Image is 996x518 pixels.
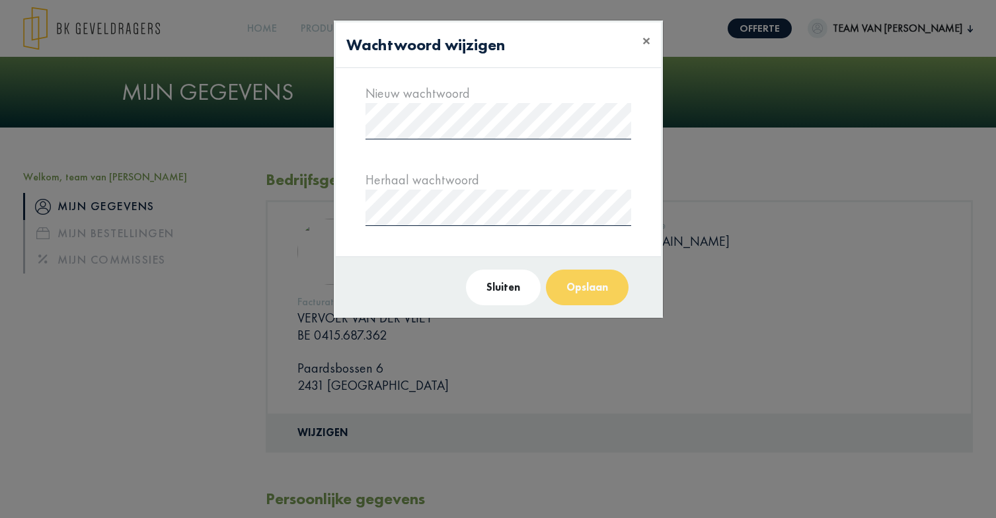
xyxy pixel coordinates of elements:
[365,171,479,188] label: Herhaal wachtwoord
[466,270,541,305] button: Sluiten
[365,85,470,102] label: Nieuw wachtwoord
[546,270,629,305] button: Opslaan
[346,33,505,57] h4: Wachtwoord wijzigen
[632,22,661,59] button: Close
[642,30,650,51] span: ×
